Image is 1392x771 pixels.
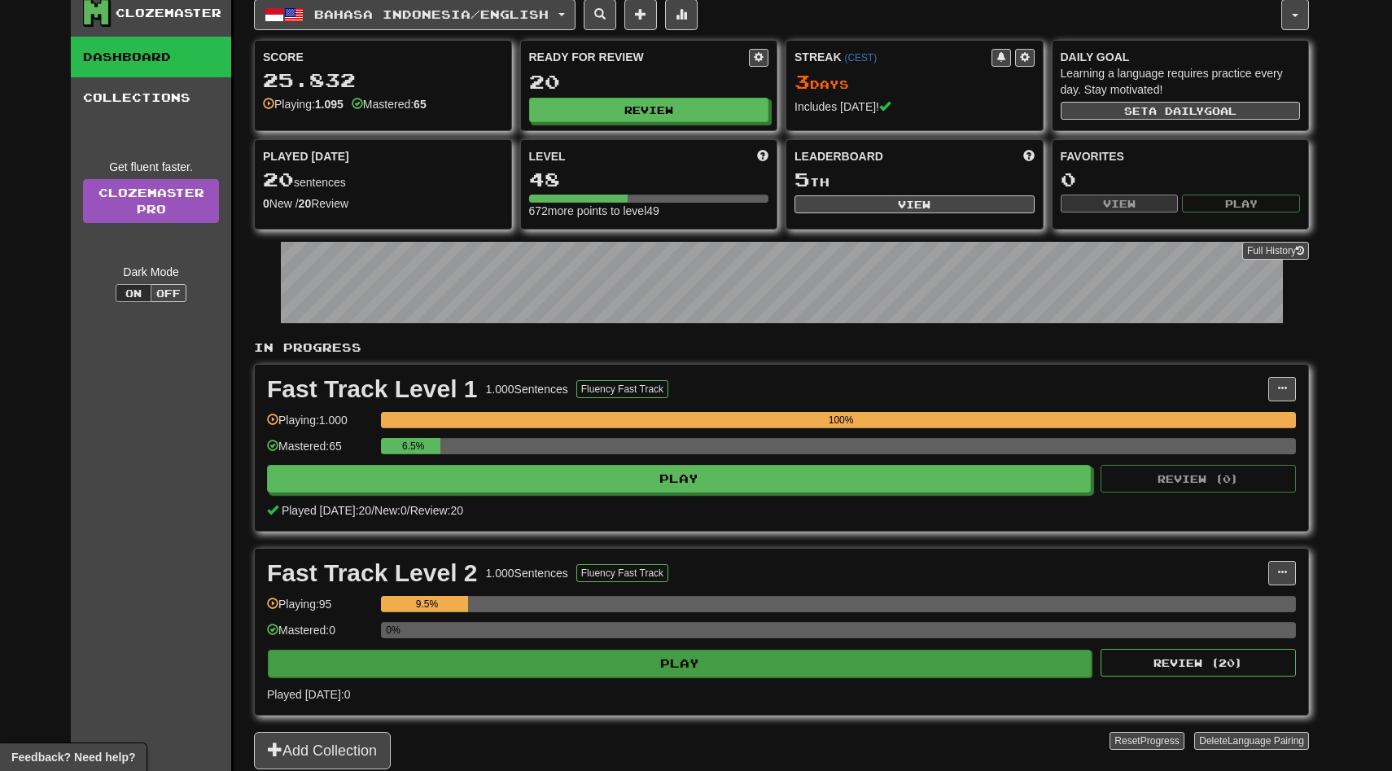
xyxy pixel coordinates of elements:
[374,504,407,517] span: New: 0
[71,77,231,118] a: Collections
[576,380,668,398] button: Fluency Fast Track
[1061,65,1301,98] div: Learning a language requires practice every day. Stay motivated!
[410,504,463,517] span: Review: 20
[71,37,231,77] a: Dashboard
[794,168,810,191] span: 5
[263,49,503,65] div: Score
[414,98,427,111] strong: 65
[352,96,427,112] div: Mastered:
[371,504,374,517] span: /
[794,70,810,93] span: 3
[386,596,468,612] div: 9.5%
[263,148,349,164] span: Played [DATE]
[794,148,883,164] span: Leaderboard
[1194,732,1309,750] button: DeleteLanguage Pairing
[386,412,1296,428] div: 100%
[407,504,410,517] span: /
[1182,195,1300,212] button: Play
[1061,102,1301,120] button: Seta dailygoal
[486,565,568,581] div: 1.000 Sentences
[11,749,135,765] span: Open feedback widget
[267,465,1091,493] button: Play
[1110,732,1184,750] button: ResetProgress
[315,98,344,111] strong: 1.095
[263,168,294,191] span: 20
[116,5,221,21] div: Clozemaster
[794,99,1035,115] div: Includes [DATE]!
[263,169,503,191] div: sentences
[794,169,1035,191] div: th
[1061,195,1179,212] button: View
[314,7,549,21] span: Bahasa Indonesia / English
[282,504,371,517] span: Played [DATE]: 20
[263,70,503,90] div: 25.832
[151,284,186,302] button: Off
[1101,649,1296,677] button: Review (20)
[83,179,219,223] a: ClozemasterPro
[386,438,440,454] div: 6.5%
[267,561,478,585] div: Fast Track Level 2
[1140,735,1180,747] span: Progress
[794,72,1035,93] div: Day s
[794,49,991,65] div: Streak
[529,203,769,219] div: 672 more points to level 49
[529,169,769,190] div: 48
[299,197,312,210] strong: 20
[267,688,350,701] span: Played [DATE]: 0
[267,622,373,649] div: Mastered: 0
[83,159,219,175] div: Get fluent faster.
[267,377,478,401] div: Fast Track Level 1
[267,438,373,465] div: Mastered: 65
[254,340,1309,356] p: In Progress
[1101,465,1296,493] button: Review (0)
[1242,242,1309,260] button: Full History
[1149,105,1204,116] span: a daily
[576,564,668,582] button: Fluency Fast Track
[1228,735,1304,747] span: Language Pairing
[116,284,151,302] button: On
[263,96,344,112] div: Playing:
[529,49,750,65] div: Ready for Review
[1023,148,1035,164] span: This week in points, UTC
[267,412,373,439] div: Playing: 1.000
[794,195,1035,213] button: View
[757,148,768,164] span: Score more points to level up
[529,72,769,92] div: 20
[529,98,769,122] button: Review
[83,264,219,280] div: Dark Mode
[267,596,373,623] div: Playing: 95
[1061,148,1301,164] div: Favorites
[268,650,1092,677] button: Play
[844,52,877,64] a: (CEST)
[263,195,503,212] div: New / Review
[1061,169,1301,190] div: 0
[263,197,269,210] strong: 0
[1061,49,1301,65] div: Daily Goal
[254,732,391,769] button: Add Collection
[529,148,566,164] span: Level
[486,381,568,397] div: 1.000 Sentences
